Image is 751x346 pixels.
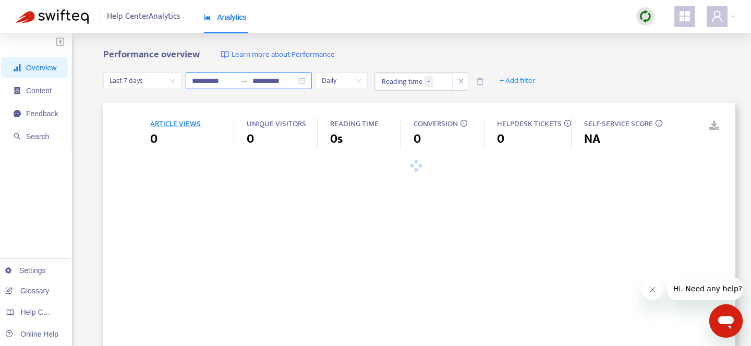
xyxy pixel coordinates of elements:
[330,117,379,130] span: READING TIME
[232,49,335,61] span: Learn more about Performance
[14,64,21,71] span: signal
[150,117,201,130] span: ARTICLE VIEWS
[26,64,56,72] span: Overview
[584,130,600,149] span: NA
[711,10,723,22] span: user
[5,287,49,295] a: Glossary
[26,132,49,141] span: Search
[709,304,743,338] iframe: Button to launch messaging window
[5,330,58,338] a: Online Help
[414,117,458,130] span: CONVERSION
[667,277,743,300] iframe: Message from company
[26,86,52,95] span: Content
[204,13,247,21] span: Analytics
[584,117,653,130] span: SELF-SERVICE SCORE
[14,133,21,140] span: search
[500,75,536,87] span: + Add filter
[103,46,200,63] b: Performance overview
[204,14,211,21] span: area-chart
[247,117,306,130] span: UNIQUE VISITORS
[110,73,175,89] span: Last 7 days
[5,266,46,275] a: Settings
[221,49,335,61] a: Learn more about Performance
[240,77,248,85] span: to
[107,7,180,27] span: Help Center Analytics
[240,77,248,85] span: swap-right
[26,109,58,118] span: Feedback
[425,76,433,87] span: -
[642,279,663,300] iframe: Close message
[21,308,64,316] span: Help Centers
[16,9,89,24] img: Swifteq
[454,75,468,88] span: close
[639,10,652,23] img: sync.dc5367851b00ba804db3.png
[221,51,229,59] img: image-link
[150,130,158,149] span: 0
[497,130,504,149] span: 0
[330,130,343,149] span: 0s
[247,130,254,149] span: 0
[14,110,21,117] span: message
[497,117,562,130] span: HELPDESK TICKETS
[414,130,421,149] span: 0
[492,72,543,89] button: + Add filter
[679,10,691,22] span: appstore
[322,73,361,89] span: Daily
[476,78,484,85] span: delete
[14,87,21,94] span: container
[375,73,453,90] span: Reading time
